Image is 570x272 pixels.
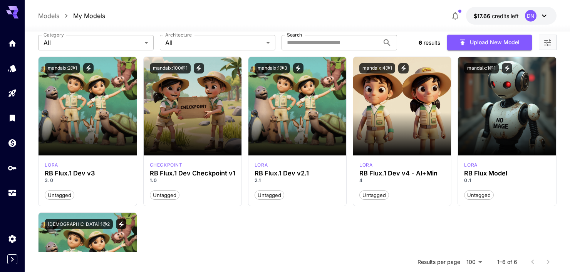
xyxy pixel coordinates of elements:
div: Home [8,38,17,48]
div: Library [8,113,17,123]
span: All [44,38,141,47]
p: lora [464,162,477,169]
div: $17.66149 [474,12,519,20]
p: 2.1 [255,177,340,184]
span: All [165,38,263,47]
span: Untagged [464,192,493,199]
span: $17.66 [474,13,492,19]
div: Wallet [8,138,17,148]
label: Category [44,32,64,38]
div: FLUX.1 D [255,162,268,169]
button: mandaix:100@1 [150,63,191,73]
p: 4 [359,177,445,184]
div: 100 [463,256,485,267]
nav: breadcrumb [38,11,105,20]
h3: RB Flux Model [464,170,550,177]
div: FLUX.1 D [45,162,58,169]
label: Search [287,32,302,38]
label: Architecture [165,32,191,38]
button: Untagged [150,190,179,200]
span: results [424,39,440,46]
div: Playground [8,88,17,98]
span: Untagged [45,192,74,199]
a: My Models [73,11,105,20]
p: 0.1 [464,177,550,184]
h3: RB Flux.1 Dev v3 [45,170,130,177]
button: mandaix:1@3 [255,63,290,73]
p: 3.0 [45,177,130,184]
button: Untagged [359,190,389,200]
button: mandaix:1@1 [464,63,499,73]
button: View trigger words [83,63,94,73]
button: View trigger words [194,63,204,73]
div: Models [8,61,17,71]
div: API Keys [8,161,17,170]
button: mandaix:2@1 [45,63,80,73]
span: credits left [492,13,519,19]
div: DN [525,10,536,22]
button: [DEMOGRAPHIC_DATA]:1@2 [45,219,113,229]
button: Upload New Model [447,35,532,50]
div: FLUX.1 D [464,162,477,169]
p: Results per page [417,258,460,266]
button: View trigger words [293,63,303,73]
a: Models [38,11,59,20]
button: Open more filters [543,38,552,47]
span: Untagged [360,192,389,199]
button: Untagged [45,190,74,200]
div: FLUX.1 D [150,162,183,169]
h3: RB Flux.1 Dev v4 - Al+Min [359,170,445,177]
button: Expand sidebar [7,254,17,264]
div: Usage [8,188,17,198]
span: Untagged [150,192,179,199]
button: Untagged [255,190,284,200]
span: Untagged [255,192,284,199]
p: lora [255,162,268,169]
div: FLUX.1 D [359,162,372,169]
p: 1–6 of 6 [497,258,517,266]
span: 6 [419,39,422,46]
button: $17.66149DN [466,7,557,25]
button: View trigger words [398,63,409,73]
p: lora [45,162,58,169]
h3: RB Flux.1 Dev Checkpoint v1 [150,170,235,177]
button: View trigger words [116,219,126,229]
p: lora [359,162,372,169]
button: Untagged [464,190,494,200]
p: 1.0 [150,177,235,184]
button: View trigger words [502,63,512,73]
div: Settings [8,234,17,244]
button: mandaix:4@1 [359,63,395,73]
p: checkpoint [150,162,183,169]
h3: RB Flux.1 Dev v2.1 [255,170,340,177]
img: no-image-qHGxvh9x.jpeg [458,57,556,155]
